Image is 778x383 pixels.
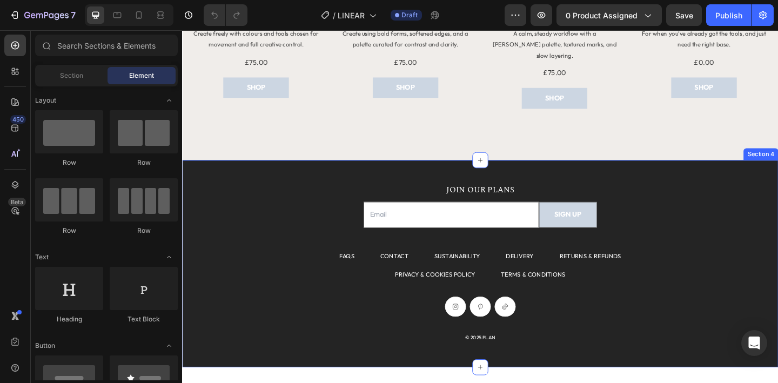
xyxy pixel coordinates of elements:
div: Beta [8,198,26,206]
a: PRIVACY & COOKIES POLICY [232,261,319,270]
button: Save [666,4,702,26]
span: Button [35,341,55,351]
span: Toggle open [160,337,178,354]
div: £75.00 [392,38,419,54]
span: Layout [35,96,56,105]
span: 0 product assigned [566,10,638,21]
div: Undo/Redo [204,4,247,26]
div: Row [110,226,178,236]
div: SIGN UP [405,194,434,207]
div: £75.00 [67,27,94,43]
div: Heading [35,314,103,324]
span: Save [675,11,693,20]
a: CONTACT [216,241,246,250]
div: Row [35,158,103,167]
div: 450 [10,115,26,124]
div: £75.00 [230,27,257,43]
iframe: Design area [182,30,778,383]
button: <p>SHOP</p> [45,51,116,73]
button: 0 product assigned [556,4,662,26]
button: <p>SHOP</p> [370,63,441,85]
button: <p>SHOP</p> [207,51,279,73]
div: Section 4 [613,130,646,140]
span: LINEAR [338,10,365,21]
a: TERMS & CONDITIONS [347,261,417,270]
p: 7 [71,9,76,22]
div: Row [35,226,103,236]
span: / [333,10,336,21]
p: SHOP [395,67,415,80]
button: SIGN UP [388,187,451,214]
p: SHOP [233,56,253,69]
a: DELIVERY [352,241,383,250]
div: Row [110,158,178,167]
span: Element [129,71,154,80]
span: Section [60,71,83,80]
h2: JOIN OUR PLANS [6,167,642,181]
div: Text Block [110,314,178,324]
button: Publish [706,4,752,26]
div: £0.00 [556,27,580,43]
div: Publish [715,10,742,21]
span: Draft [401,10,418,20]
p: SHOP [70,56,91,69]
p: SHOP [558,56,578,69]
div: Open Intercom Messenger [741,330,767,356]
p: © 2025 PLAN [8,330,641,340]
span: Text [35,252,49,262]
a: SUSTAINABILITY [274,241,324,250]
input: Search Sections & Elements [35,35,178,56]
button: <p>SHOP</p> [532,51,603,73]
span: Toggle open [160,92,178,109]
a: FAQS [171,241,187,250]
span: Toggle open [160,248,178,266]
button: 7 [4,4,81,26]
input: Email [197,187,388,214]
a: RETURNS & REFUNDS [411,241,478,250]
